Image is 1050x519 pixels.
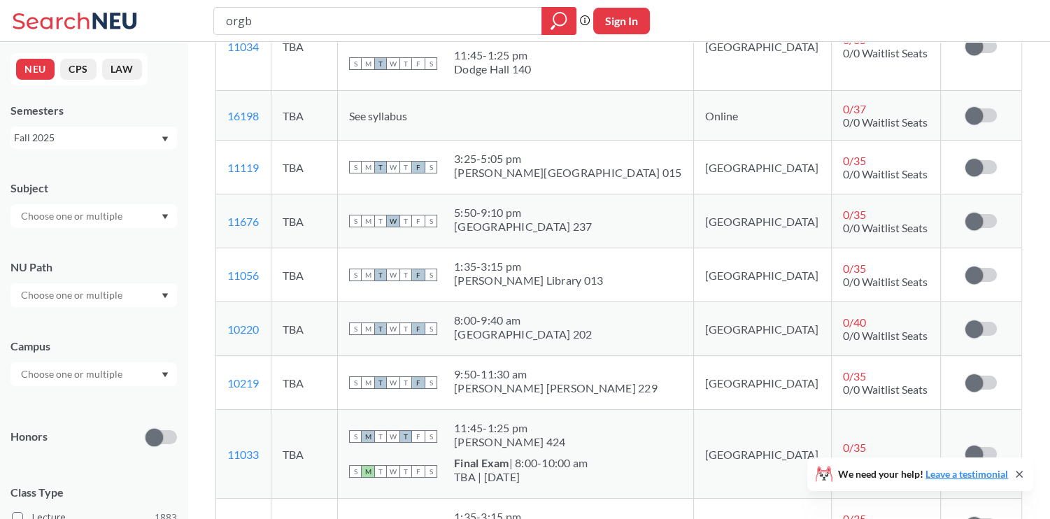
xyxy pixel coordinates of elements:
span: W [387,376,399,389]
div: [GEOGRAPHIC_DATA] 237 [454,220,592,234]
span: T [374,269,387,281]
div: Campus [10,339,177,354]
a: 11676 [227,215,259,228]
span: M [362,57,374,70]
span: F [412,161,425,173]
span: T [399,215,412,227]
div: Dropdown arrow [10,204,177,228]
span: S [425,269,437,281]
div: 9:50 - 11:30 am [454,367,658,381]
span: W [387,57,399,70]
span: S [349,57,362,70]
td: TBA [271,141,337,194]
span: Class Type [10,485,177,500]
span: S [425,322,437,335]
span: See syllabus [349,109,407,122]
span: 0/0 Waitlist Seats [843,454,928,467]
span: 0 / 40 [843,315,866,329]
div: Dropdown arrow [10,362,177,386]
span: 0/0 Waitlist Seats [843,275,928,288]
span: 0/0 Waitlist Seats [843,383,928,396]
span: S [349,269,362,281]
p: Honors [10,429,48,445]
span: S [425,465,437,478]
div: Fall 2025 [14,130,160,145]
div: Dodge Hall 140 [454,62,532,76]
button: CPS [60,59,97,80]
span: 0 / 35 [843,208,866,221]
span: W [387,465,399,478]
span: 0 / 35 [843,369,866,383]
span: W [387,322,399,335]
svg: Dropdown arrow [162,214,169,220]
td: [GEOGRAPHIC_DATA] [693,194,831,248]
input: Choose one or multiple [14,366,132,383]
div: 8:00 - 9:40 am [454,313,592,327]
svg: Dropdown arrow [162,136,169,142]
span: T [399,269,412,281]
td: [GEOGRAPHIC_DATA] [693,2,831,91]
span: W [387,430,399,443]
svg: Dropdown arrow [162,293,169,299]
svg: Dropdown arrow [162,372,169,378]
div: [PERSON_NAME][GEOGRAPHIC_DATA] 015 [454,166,682,180]
span: F [412,430,425,443]
div: | 8:00-10:00 am [454,456,588,470]
button: NEU [16,59,55,80]
span: 0 / 37 [843,102,866,115]
a: Leave a testimonial [925,468,1008,480]
div: 11:45 - 1:25 pm [454,421,565,435]
button: LAW [102,59,142,80]
a: 11056 [227,269,259,282]
a: 11034 [227,40,259,53]
td: [GEOGRAPHIC_DATA] [693,248,831,302]
span: 0 / 35 [843,262,866,275]
div: Dropdown arrow [10,283,177,307]
span: T [374,161,387,173]
span: T [374,322,387,335]
a: 10219 [227,376,259,390]
span: S [349,322,362,335]
span: 0/0 Waitlist Seats [843,115,928,129]
td: TBA [271,194,337,248]
button: Sign In [593,8,650,34]
span: T [399,322,412,335]
div: TBA | [DATE] [454,470,588,484]
span: F [412,322,425,335]
span: F [412,465,425,478]
span: M [362,376,374,389]
span: T [374,57,387,70]
div: 3:25 - 5:05 pm [454,152,682,166]
input: Choose one or multiple [14,287,132,304]
td: TBA [271,356,337,410]
div: Subject [10,180,177,196]
span: S [425,215,437,227]
td: TBA [271,302,337,356]
div: [PERSON_NAME] Library 013 [454,273,603,287]
div: 5:50 - 9:10 pm [454,206,592,220]
a: 16198 [227,109,259,122]
td: [GEOGRAPHIC_DATA] [693,356,831,410]
input: Class, professor, course number, "phrase" [225,9,532,33]
div: [PERSON_NAME] 424 [454,435,565,449]
span: F [412,215,425,227]
span: 0/0 Waitlist Seats [843,221,928,234]
span: 0 / 35 [843,154,866,167]
a: 10220 [227,322,259,336]
span: W [387,269,399,281]
div: [PERSON_NAME] [PERSON_NAME] 229 [454,381,658,395]
span: S [349,376,362,389]
span: W [387,215,399,227]
span: S [349,465,362,478]
td: TBA [271,91,337,141]
span: S [425,376,437,389]
span: T [399,465,412,478]
span: We need your help! [838,469,1008,479]
input: Choose one or multiple [14,208,132,225]
span: S [349,430,362,443]
span: T [374,465,387,478]
span: M [362,430,374,443]
a: 11119 [227,161,259,174]
span: T [374,430,387,443]
span: 0 / 35 [843,441,866,454]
